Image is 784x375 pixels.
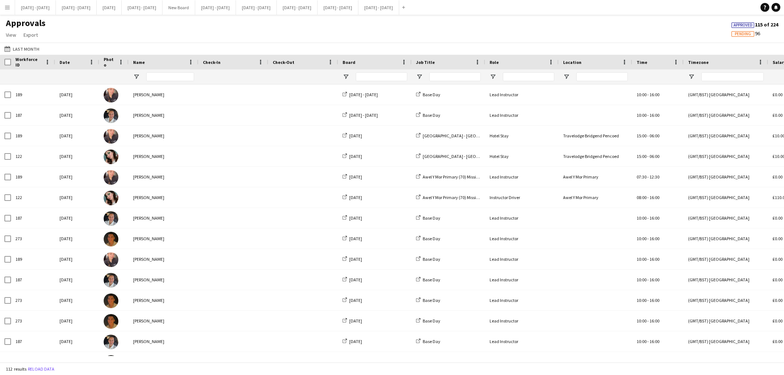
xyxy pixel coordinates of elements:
span: £0.00 [773,174,783,180]
span: Photo [104,57,115,68]
div: [DATE] [55,352,99,372]
span: £0.00 [773,236,783,241]
span: 10:00 [637,112,647,118]
span: 06:00 [649,133,659,138]
div: Hotel Stay [485,126,559,146]
div: [PERSON_NAME] [129,187,198,208]
img: Ella Wray [104,211,118,226]
a: [DATE] [343,256,362,262]
span: Awel Y Mor Primary (70) Mission Possible (Half Day AM) [423,195,523,200]
div: [DATE] [55,126,99,146]
span: 10:00 [637,215,647,221]
span: £0.00 [773,215,783,221]
span: [DATE] [349,236,362,241]
span: - [647,195,649,200]
span: 07:30 [637,174,647,180]
button: [DATE] - [DATE] [195,0,236,15]
img: Ellie-Marie Mankelow [104,170,118,185]
div: Lead Instructor [485,105,559,125]
span: [DATE] [349,215,362,221]
span: View [6,32,16,38]
div: [PERSON_NAME] [129,167,198,187]
div: (GMT/BST) [GEOGRAPHIC_DATA] [684,146,768,166]
span: 10:00 [637,339,647,344]
span: [GEOGRAPHIC_DATA] - [GEOGRAPHIC_DATA] [423,133,506,138]
span: [GEOGRAPHIC_DATA] - [GEOGRAPHIC_DATA] [423,154,506,159]
a: [GEOGRAPHIC_DATA] - [GEOGRAPHIC_DATA] [416,154,506,159]
span: - [647,318,649,324]
div: [DATE] [55,105,99,125]
span: £0.00 [773,339,783,344]
div: [DATE] [55,84,99,105]
div: [DATE] [55,270,99,290]
a: Base Day [416,318,440,324]
span: [DATE] [349,195,362,200]
div: (GMT/BST) [GEOGRAPHIC_DATA] [684,331,768,351]
span: 16:00 [649,215,659,221]
div: [DATE] [55,187,99,208]
span: [DATE] [349,256,362,262]
span: - [647,277,649,282]
button: [DATE] [97,0,122,15]
div: (GMT/BST) [GEOGRAPHIC_DATA] [684,228,768,249]
div: [DATE] [55,228,99,249]
button: Reload data [26,365,56,373]
span: [DATE] - [DATE] [349,112,378,118]
div: Lead Instructor [485,84,559,105]
span: [DATE] [349,339,362,344]
span: 10:00 [637,236,647,241]
span: 10:00 [637,277,647,282]
div: (GMT/BST) [GEOGRAPHIC_DATA] [684,187,768,208]
button: Last Month [3,44,41,53]
a: View [3,30,19,40]
a: Export [21,30,41,40]
div: Travelodge Bridgend Pencoed [559,126,632,146]
button: Open Filter Menu [343,73,349,80]
div: [PERSON_NAME] [129,126,198,146]
div: 189 [11,167,55,187]
button: Open Filter Menu [688,73,695,80]
button: Open Filter Menu [416,73,423,80]
div: Hotel Stay [485,146,559,166]
button: [DATE] - [DATE] [122,0,162,15]
img: Ellie-Marie Mankelow [104,88,118,102]
span: Base Day [423,318,440,324]
div: 189 [11,84,55,105]
div: Travelodge Bridgend Pencoed [559,146,632,166]
span: Approved [734,23,752,28]
span: [DATE] [349,174,362,180]
button: Open Filter Menu [490,73,496,80]
div: [DATE] [55,146,99,166]
span: - [647,174,649,180]
span: - [647,339,649,344]
div: 189 [11,249,55,269]
div: Travelodge Walsall [559,352,632,372]
span: - [647,256,649,262]
div: [PERSON_NAME] [129,352,198,372]
img: Matthew Penollar [104,355,118,370]
span: Base Day [423,92,440,97]
span: 16:00 [649,277,659,282]
div: Lead Instructor [485,290,559,310]
div: [DATE] [55,249,99,269]
button: [DATE] - [DATE] [318,0,358,15]
span: 06:00 [649,154,659,159]
span: £0.00 [773,298,783,303]
input: Job Title Filter Input [429,72,481,81]
span: 16:00 [649,256,659,262]
button: [DATE] - [DATE] [56,0,97,15]
div: (GMT/BST) [GEOGRAPHIC_DATA] [684,105,768,125]
a: Awel Y Mor Primary (70) Mission Possible (Half Day AM) [416,174,523,180]
a: [DATE] [343,215,362,221]
span: 16:00 [649,195,659,200]
span: 16:00 [649,318,659,324]
a: [DATE] - [DATE] [343,112,378,118]
div: [PERSON_NAME] [129,146,198,166]
a: Awel Y Mor Primary (70) Mission Possible (Half Day AM) [416,195,523,200]
img: Matthew Penollar [104,232,118,246]
span: Timezone [688,60,709,65]
span: - [647,92,649,97]
div: 122 [11,187,55,208]
span: 16:00 [649,92,659,97]
a: Base Day [416,112,440,118]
